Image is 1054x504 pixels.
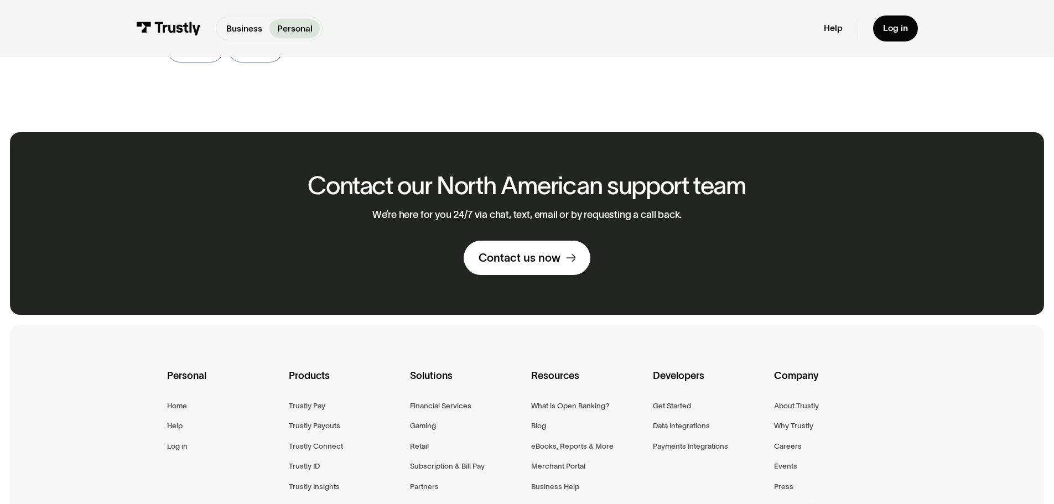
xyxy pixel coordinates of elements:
[531,419,546,432] a: Blog
[289,460,320,472] a: Trustly ID
[479,251,560,265] div: Contact us now
[873,15,918,41] a: Log in
[167,399,187,412] a: Home
[774,440,802,453] a: Careers
[277,22,313,35] p: Personal
[531,368,643,399] div: Resources
[410,368,522,399] div: Solutions
[774,399,819,412] a: About Trustly
[410,399,471,412] a: Financial Services
[167,368,279,399] div: Personal
[269,19,320,38] a: Personal
[289,419,340,432] a: Trustly Payouts
[531,460,585,472] a: Merchant Portal
[464,241,590,275] a: Contact us now
[372,209,682,221] p: We’re here for you 24/7 via chat, text, email or by requesting a call back.
[410,480,439,493] a: Partners
[219,19,269,38] a: Business
[226,22,262,35] p: Business
[167,419,183,432] a: Help
[824,23,843,34] a: Help
[653,419,710,432] a: Data Integrations
[289,480,340,493] a: Trustly Insights
[774,460,797,472] a: Events
[531,480,579,493] a: Business Help
[289,399,325,412] a: Trustly Pay
[883,23,908,34] div: Log in
[774,419,813,432] a: Why Trustly
[410,440,429,453] a: Retail
[167,440,188,453] a: Log in
[531,440,614,453] a: eBooks, Reports & More
[774,368,886,399] div: Company
[653,440,728,453] a: Payments Integrations
[774,480,793,493] a: Press
[410,419,436,432] a: Gaming
[289,368,401,399] div: Products
[308,172,746,199] h2: Contact our North American support team
[531,399,609,412] a: What is Open Banking?
[136,22,201,35] img: Trustly Logo
[653,368,765,399] div: Developers
[289,440,343,453] a: Trustly Connect
[410,460,485,472] a: Subscription & Bill Pay
[653,399,691,412] a: Get Started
